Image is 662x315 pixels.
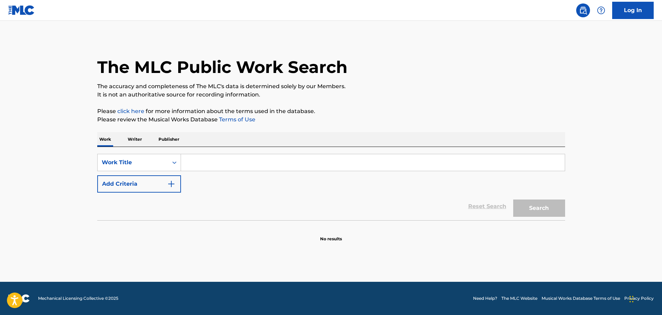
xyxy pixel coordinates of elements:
[597,6,605,15] img: help
[97,91,565,99] p: It is not an authoritative source for recording information.
[97,154,565,220] form: Search Form
[97,132,113,147] p: Work
[624,295,654,302] a: Privacy Policy
[594,3,608,17] div: Help
[627,282,662,315] iframe: Chat Widget
[167,180,175,188] img: 9d2ae6d4665cec9f34b9.svg
[473,295,497,302] a: Need Help?
[218,116,255,123] a: Terms of Use
[8,294,30,303] img: logo
[38,295,118,302] span: Mechanical Licensing Collective © 2025
[320,228,342,242] p: No results
[126,132,144,147] p: Writer
[156,132,181,147] p: Publisher
[579,6,587,15] img: search
[102,158,164,167] div: Work Title
[97,115,565,124] p: Please review the Musical Works Database
[501,295,537,302] a: The MLC Website
[97,107,565,115] p: Please for more information about the terms used in the database.
[97,57,347,77] h1: The MLC Public Work Search
[8,5,35,15] img: MLC Logo
[629,289,634,309] div: Drag
[612,2,654,19] a: Log In
[97,82,565,91] p: The accuracy and completeness of The MLC's data is determined solely by our Members.
[117,108,144,114] a: click here
[576,3,590,17] a: Public Search
[97,175,181,193] button: Add Criteria
[542,295,620,302] a: Musical Works Database Terms of Use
